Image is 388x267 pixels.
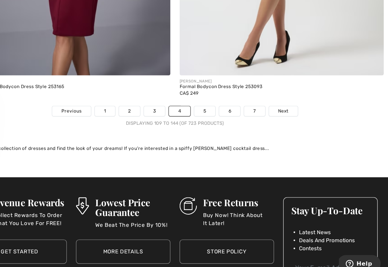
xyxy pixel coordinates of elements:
[121,194,190,212] h3: Lowest Price Guarantee
[4,96,21,101] span: CA$ 299
[198,194,214,209] img: Free Returns
[121,111,140,120] a: 1
[307,237,327,244] span: Contests
[91,112,109,118] span: Previous
[10,194,24,209] img: Avenue Rewards
[219,206,284,220] p: Buy Now! Think About It Later!
[198,96,215,101] span: CA$ 249
[166,111,185,120] a: 3
[198,91,384,96] div: Formal Bodycon Dress Style 253093
[4,91,190,96] div: Formal Belted Bodycon Dress Style 253165
[257,111,276,120] a: 7
[300,250,371,266] input: Your E-mail Address
[188,111,208,120] a: 4
[5,116,13,151] span: Get 15% off
[29,206,96,220] p: Collect Rewards To Order What You Love For FREE!
[307,229,358,237] span: Deals And Promotions
[343,246,381,264] iframe: Opens a widget where you can find more information
[104,194,116,209] img: Lowest Price Guarantee
[300,201,371,210] h3: Stay Up-To-Date
[10,232,96,254] a: Get Started
[8,153,31,158] span: Read More
[29,194,96,203] h3: Avenue Rewards
[219,194,284,203] h3: Free Returns
[288,112,297,118] span: Next
[82,111,117,120] a: Previous
[143,111,162,120] a: 2
[4,86,190,91] div: [PERSON_NAME]
[8,146,380,152] div: Browse our collection of dresses and find the look of your dreams! If you're interested in a spif...
[279,111,306,120] a: Next
[121,215,190,229] p: We Beat The Price By 10%!
[307,222,336,229] span: Latest News
[16,108,23,115] button: Close teaser
[198,232,284,254] a: Store Policy
[234,111,253,120] a: 6
[198,86,384,91] div: [PERSON_NAME]
[104,232,190,254] a: More Details
[211,111,231,120] a: 5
